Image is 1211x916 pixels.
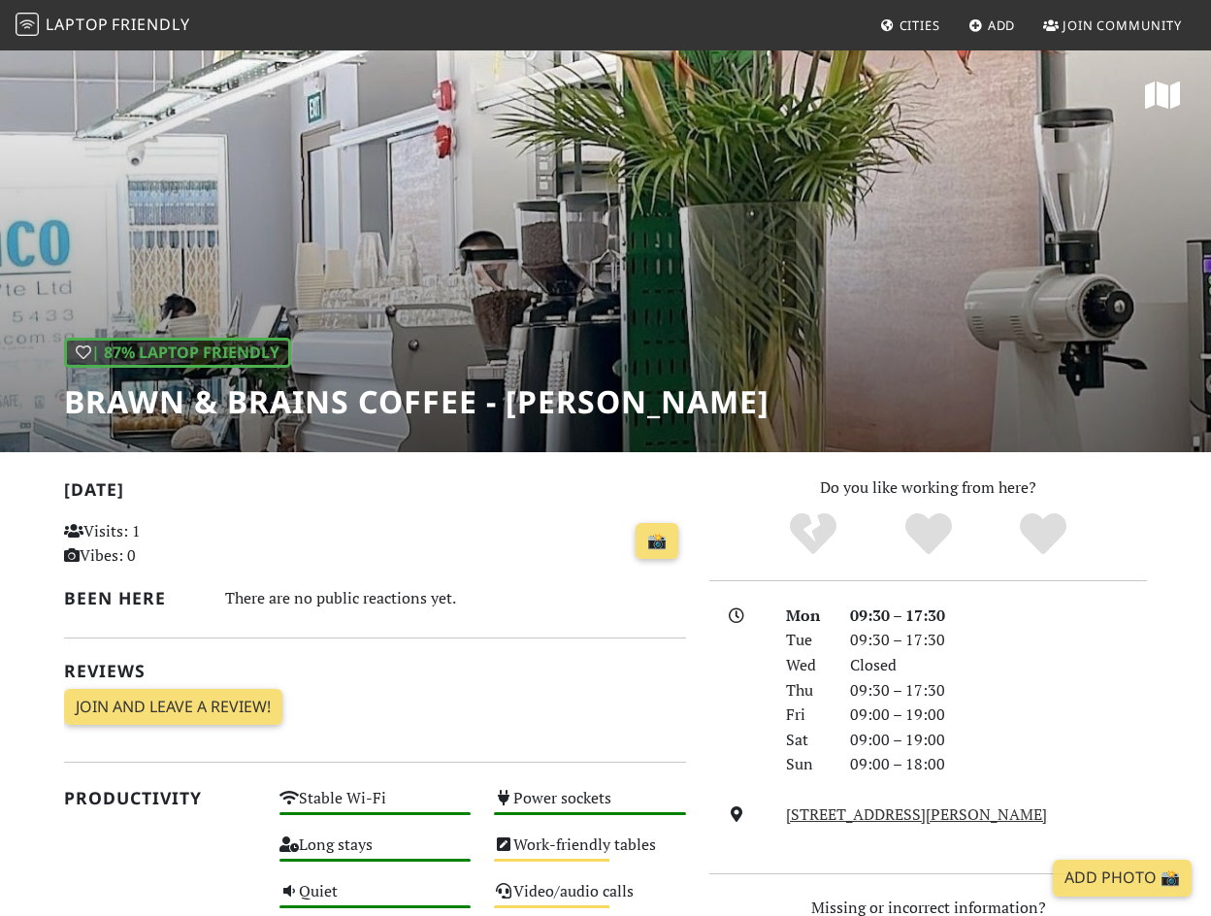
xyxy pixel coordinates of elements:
[986,510,1101,559] div: Definitely!
[774,752,838,777] div: Sun
[870,510,986,559] div: Yes
[838,628,1159,653] div: 09:30 – 17:30
[1063,16,1182,34] span: Join Community
[774,628,838,653] div: Tue
[268,831,483,877] div: Long stays
[838,752,1159,777] div: 09:00 – 18:00
[64,479,686,507] h2: [DATE]
[636,523,678,560] a: 📸
[64,383,769,420] h1: Brawn & Brains Coffee - [PERSON_NAME]
[16,13,39,36] img: LaptopFriendly
[64,588,202,608] h2: Been here
[900,16,940,34] span: Cities
[16,9,190,43] a: LaptopFriendly LaptopFriendly
[838,703,1159,728] div: 09:00 – 19:00
[838,604,1159,629] div: 09:30 – 17:30
[64,661,686,681] h2: Reviews
[774,604,838,629] div: Mon
[1035,8,1190,43] a: Join Community
[112,14,189,35] span: Friendly
[709,475,1147,501] p: Do you like working from here?
[786,803,1047,825] a: [STREET_ADDRESS][PERSON_NAME]
[774,678,838,703] div: Thu
[482,831,698,877] div: Work-friendly tables
[64,338,291,369] div: | 87% Laptop Friendly
[225,584,686,612] div: There are no public reactions yet.
[774,728,838,753] div: Sat
[268,784,483,831] div: Stable Wi-Fi
[64,689,282,726] a: Join and leave a review!
[838,678,1159,703] div: 09:30 – 17:30
[838,653,1159,678] div: Closed
[1053,860,1192,897] a: Add Photo 📸
[774,703,838,728] div: Fri
[838,728,1159,753] div: 09:00 – 19:00
[64,788,256,808] h2: Productivity
[46,14,109,35] span: Laptop
[988,16,1016,34] span: Add
[961,8,1024,43] a: Add
[64,519,256,569] p: Visits: 1 Vibes: 0
[774,653,838,678] div: Wed
[755,510,870,559] div: No
[482,784,698,831] div: Power sockets
[872,8,948,43] a: Cities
